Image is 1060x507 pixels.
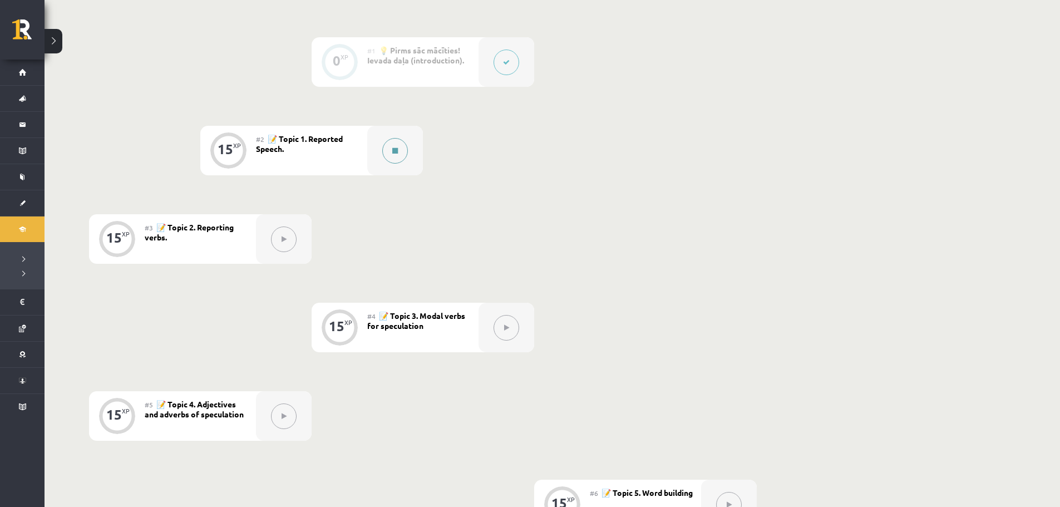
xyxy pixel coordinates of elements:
[367,312,376,321] span: #4
[122,231,130,237] div: XP
[590,489,598,498] span: #6
[567,496,575,503] div: XP
[106,410,122,420] div: 15
[367,311,465,331] span: 📝 Topic 3. Modal verbs for speculation
[256,135,264,144] span: #2
[145,400,153,409] span: #5
[106,233,122,243] div: 15
[256,134,343,154] span: 📝 Topic 1. Reported Speech.
[12,19,45,47] a: Rīgas 1. Tālmācības vidusskola
[233,142,241,149] div: XP
[329,321,344,331] div: 15
[145,223,153,232] span: #3
[145,222,234,242] span: 📝 Topic 2. Reporting verbs.
[122,408,130,414] div: XP
[344,319,352,326] div: XP
[218,144,233,154] div: 15
[333,56,341,66] div: 0
[602,488,693,498] span: 📝 Topic 5. Word building
[145,399,244,419] span: 📝 Topic 4. Adjectives and adverbs of speculation
[341,54,348,60] div: XP
[367,45,464,65] span: 💡 Pirms sāc mācīties! Ievada daļa (introduction).
[367,46,376,55] span: #1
